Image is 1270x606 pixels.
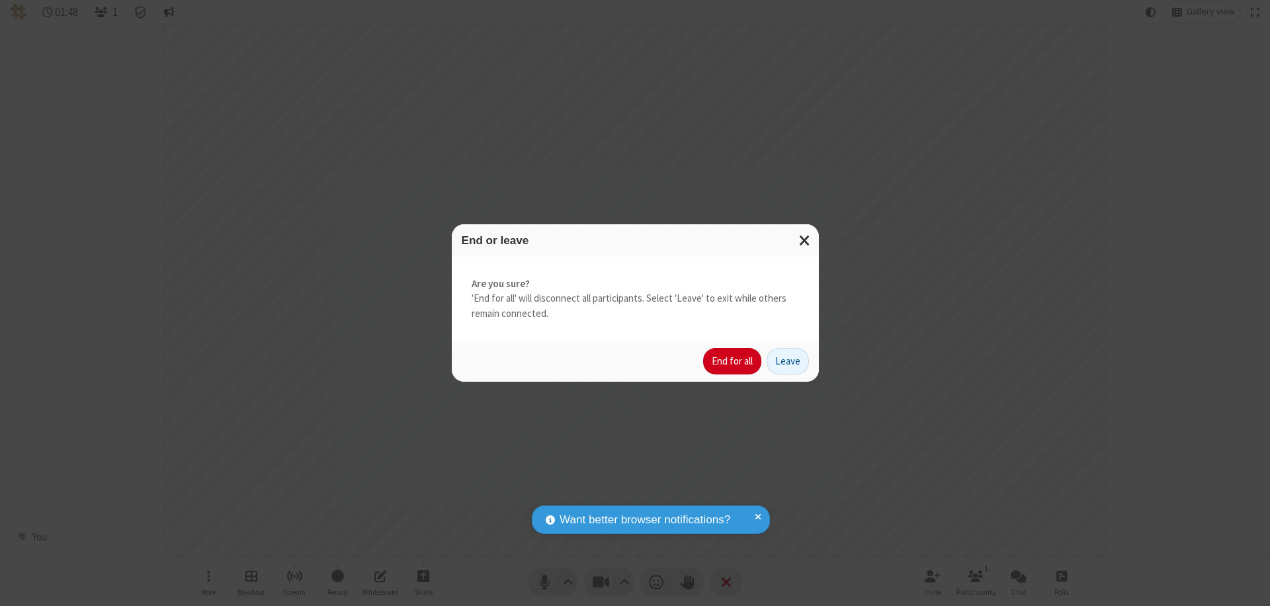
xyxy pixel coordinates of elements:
[767,348,809,374] button: Leave
[462,234,809,247] h3: End or leave
[472,277,799,292] strong: Are you sure?
[791,224,819,257] button: Close modal
[703,348,761,374] button: End for all
[560,511,730,529] span: Want better browser notifications?
[452,257,819,341] div: 'End for all' will disconnect all participants. Select 'Leave' to exit while others remain connec...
